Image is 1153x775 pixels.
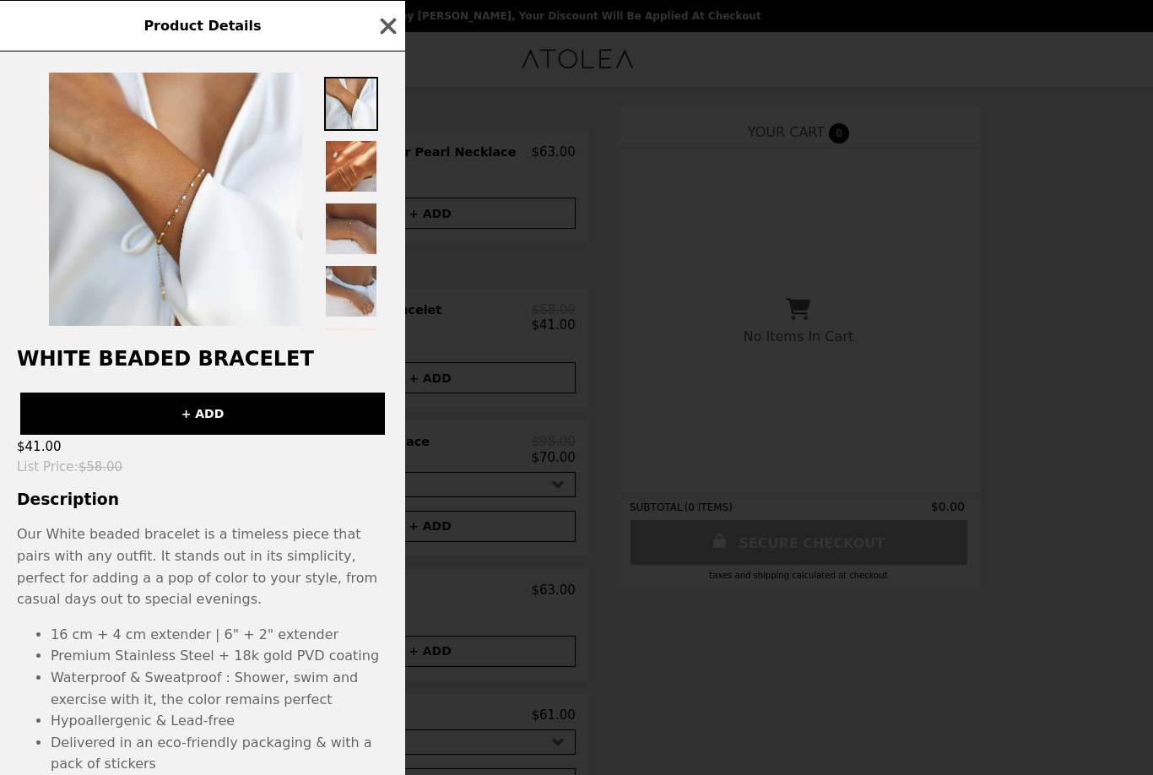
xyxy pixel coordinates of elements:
[51,732,388,775] li: Delivered in an eco-friendly packaging & with a pack of stickers
[51,710,388,732] li: Hypoallergenic & Lead-free
[49,73,302,326] img: Default Title
[51,667,388,710] li: Waterproof & Sweatproof : Shower, swim and exercise with it, the color remains perfect
[324,202,378,256] img: Thumbnail 3
[324,77,378,131] img: Thumbnail 1
[143,18,261,34] span: Product Details
[51,624,388,646] li: 16 cm + 4 cm extender | 6" + 2" extender
[324,327,378,381] img: Thumbnail 5
[17,523,388,610] p: Our White beaded bracelet is a timeless piece that pairs with any outfit. It stands out in its si...
[324,264,378,318] img: Thumbnail 4
[20,393,385,435] button: + ADD
[51,645,388,667] li: Premium Stainless Steel + 18k gold PVD coating
[324,139,378,193] img: Thumbnail 2
[78,459,123,474] span: $58.00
